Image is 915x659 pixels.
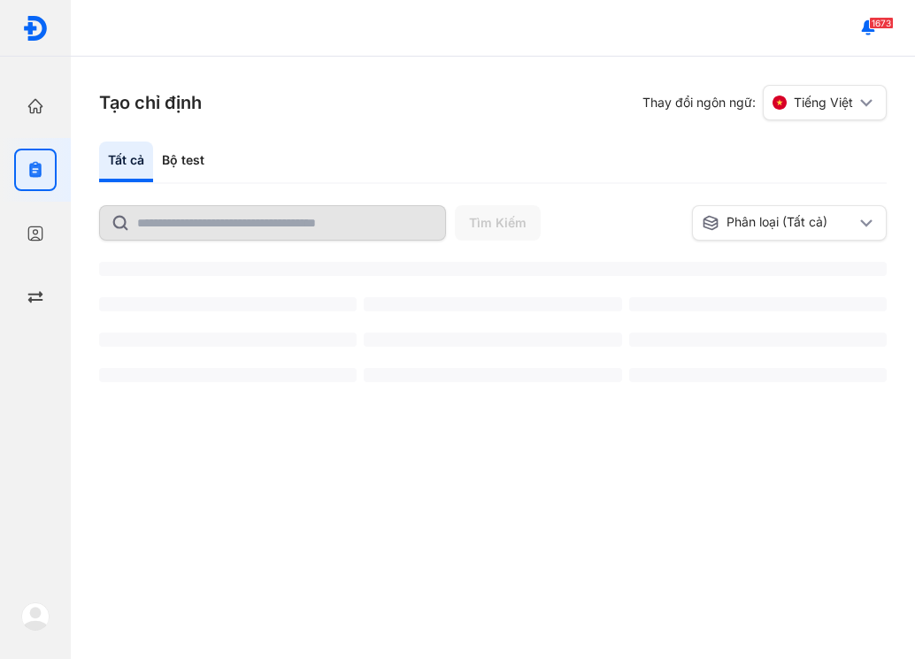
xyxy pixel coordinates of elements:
span: ‌ [99,333,357,347]
h3: Tạo chỉ định [99,90,202,115]
img: logo [22,15,49,42]
span: ‌ [364,297,621,311]
span: ‌ [629,297,887,311]
div: Bộ test [153,142,213,182]
span: ‌ [99,368,357,382]
div: Tất cả [99,142,153,182]
div: Thay đổi ngôn ngữ: [642,85,887,120]
button: Tìm Kiếm [455,205,541,241]
img: logo [21,602,50,631]
span: ‌ [629,333,887,347]
span: ‌ [364,368,621,382]
span: 1673 [869,17,894,29]
span: ‌ [364,333,621,347]
span: ‌ [99,262,887,276]
span: ‌ [629,368,887,382]
span: ‌ [99,297,357,311]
